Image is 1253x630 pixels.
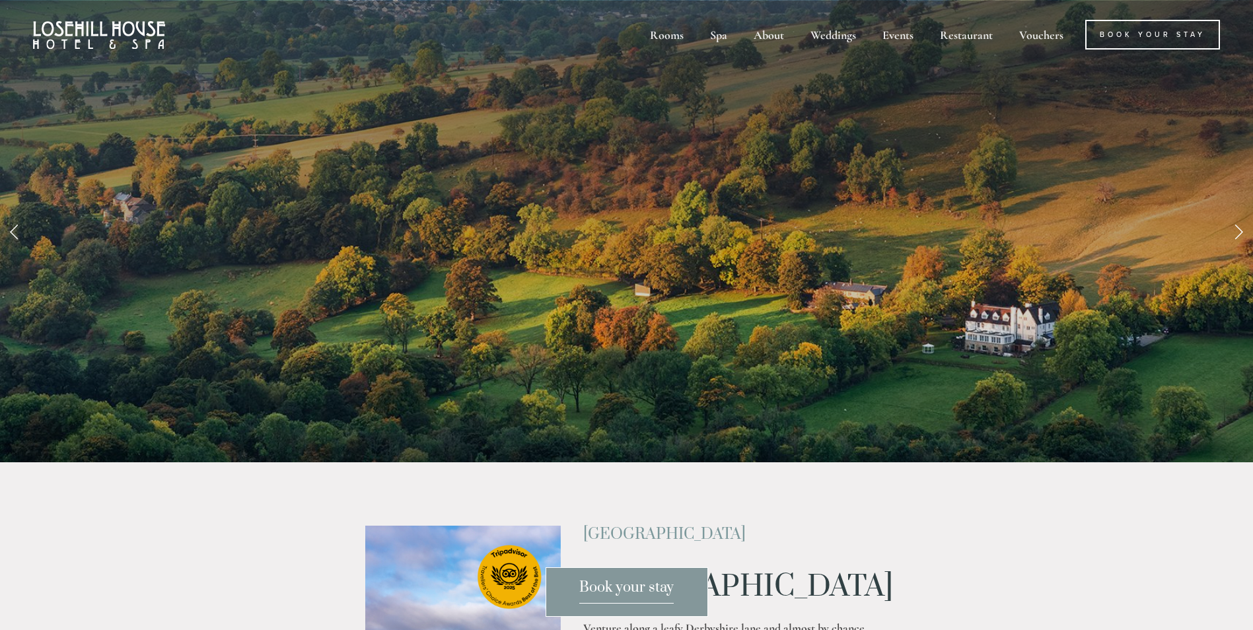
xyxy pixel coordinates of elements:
a: Book your stay [546,567,708,617]
a: Vouchers [1007,20,1075,50]
div: Events [871,20,925,50]
div: Spa [698,20,739,50]
div: Weddings [799,20,868,50]
div: About [742,20,796,50]
span: Book your stay [579,578,674,604]
img: Losehill House [33,21,165,49]
div: Restaurant [928,20,1005,50]
a: Next Slide [1224,211,1253,251]
a: Book Your Stay [1085,20,1220,50]
h2: [GEOGRAPHIC_DATA] [583,526,888,543]
div: Rooms [638,20,696,50]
